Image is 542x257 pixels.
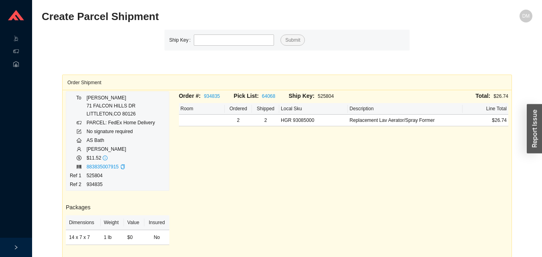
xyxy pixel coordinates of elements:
[463,103,508,115] th: Line Total
[144,230,169,245] td: No
[86,145,156,154] td: [PERSON_NAME]
[42,10,410,24] h2: Create Parcel Shipment
[475,93,490,99] span: Total:
[204,93,220,99] a: 934835
[86,154,156,162] td: $11.52
[103,156,108,160] span: info-circle
[252,103,279,115] th: Shipped
[279,103,348,115] th: Local Sku
[77,138,81,143] span: home
[87,94,155,118] div: [PERSON_NAME] 71 FALCON HILLS DR LITTLETON , CO 80126
[86,171,156,180] td: 525804
[343,91,508,101] div: $26.74
[77,129,81,134] span: form
[77,164,81,169] span: barcode
[120,163,125,171] div: Copy
[66,215,101,230] th: Dimensions
[144,215,169,230] th: Insured
[69,93,86,118] td: To
[225,115,252,126] td: 2
[288,91,343,101] div: 525804
[14,245,18,250] span: right
[87,164,119,170] a: 883835007915
[69,171,86,180] td: Ref 1
[77,156,81,160] span: dollar
[69,180,86,189] td: Ref 2
[124,215,144,230] th: Value
[101,215,124,230] th: Weight
[66,203,169,212] h3: Packages
[348,103,462,115] th: Description
[225,103,252,115] th: Ordered
[463,115,508,126] td: $26.74
[86,118,156,127] td: PARCEL: FedEx Home Delivery
[179,93,201,99] span: Order #:
[67,75,507,90] div: Order Shipment
[86,180,156,189] td: 934835
[262,93,275,99] a: 64068
[288,93,315,99] span: Ship Key:
[349,116,461,124] div: Replacement Lav Aerator/Spray Former
[86,136,156,145] td: AS Bath
[280,34,305,46] button: Submit
[124,230,144,245] td: $0
[279,115,348,126] td: HGR 93085000
[86,127,156,136] td: No signature required
[522,10,530,22] span: DM
[179,103,225,115] th: Room
[101,230,124,245] td: 1 lb
[120,164,125,169] span: copy
[234,93,259,99] span: Pick List:
[169,34,194,46] label: Ship Key
[77,147,81,152] span: user
[252,115,279,126] td: 2
[66,230,101,245] td: 14 x 7 x 7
